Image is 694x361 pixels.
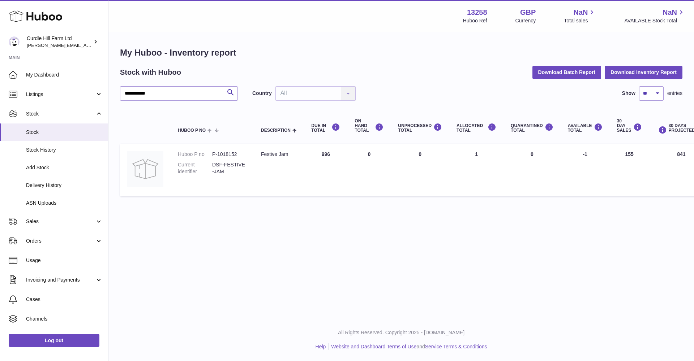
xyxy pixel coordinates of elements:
a: Help [316,344,326,349]
button: Download Batch Report [532,66,601,79]
span: NaN [573,8,588,17]
dd: DSF-FESTIVE-JAM [212,161,247,175]
span: entries [667,90,682,97]
img: product image [127,151,163,187]
span: Description [261,128,291,133]
h1: My Huboo - Inventory report [120,47,682,58]
div: DUE IN TOTAL [311,123,340,133]
div: ON HAND Total [355,119,384,133]
span: [PERSON_NAME][EMAIL_ADDRESS][DOMAIN_NAME] [27,42,145,48]
span: AVAILABLE Stock Total [624,17,685,24]
div: AVAILABLE Total [568,123,603,133]
div: QUARANTINED Total [511,123,553,133]
div: Festive Jam [261,151,297,158]
h2: Stock with Huboo [120,68,181,77]
span: My Dashboard [26,71,103,78]
dt: Current identifier [178,161,212,175]
strong: GBP [520,8,536,17]
span: Sales [26,218,95,225]
div: Huboo Ref [463,17,487,24]
span: ASN Uploads [26,200,103,206]
label: Country [252,90,272,97]
span: Orders [26,238,95,244]
td: 0 [347,144,391,196]
div: Curdle Hill Farm Ltd [27,35,92,49]
div: Currency [515,17,536,24]
td: 1 [449,144,504,196]
a: Service Terms & Conditions [425,344,487,349]
span: Channels [26,316,103,322]
span: Delivery History [26,182,103,189]
div: UNPROCESSED Total [398,123,442,133]
a: NaN Total sales [564,8,596,24]
td: 155 [610,144,649,196]
span: Cases [26,296,103,303]
div: ALLOCATED Total [457,123,496,133]
td: 996 [304,144,347,196]
span: 0 [531,151,534,157]
span: Invoicing and Payments [26,277,95,283]
a: Website and Dashboard Terms of Use [331,344,416,349]
strong: 13258 [467,8,487,17]
p: All Rights Reserved. Copyright 2025 - [DOMAIN_NAME] [114,329,688,336]
span: Listings [26,91,95,98]
span: Add Stock [26,164,103,171]
span: Stock [26,129,103,136]
img: charlotte@diddlysquatfarmshop.com [9,36,20,47]
button: Download Inventory Report [605,66,682,79]
span: Huboo P no [178,128,206,133]
label: Show [622,90,635,97]
td: 0 [391,144,449,196]
a: Log out [9,334,99,347]
dd: P-1018152 [212,151,247,158]
a: NaN AVAILABLE Stock Total [624,8,685,24]
span: NaN [663,8,677,17]
td: -1 [561,144,610,196]
span: Stock [26,110,95,117]
span: Usage [26,257,103,264]
span: Stock History [26,147,103,153]
div: 30 DAY SALES [617,119,642,133]
li: and [329,343,487,350]
dt: Huboo P no [178,151,212,158]
span: Total sales [564,17,596,24]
